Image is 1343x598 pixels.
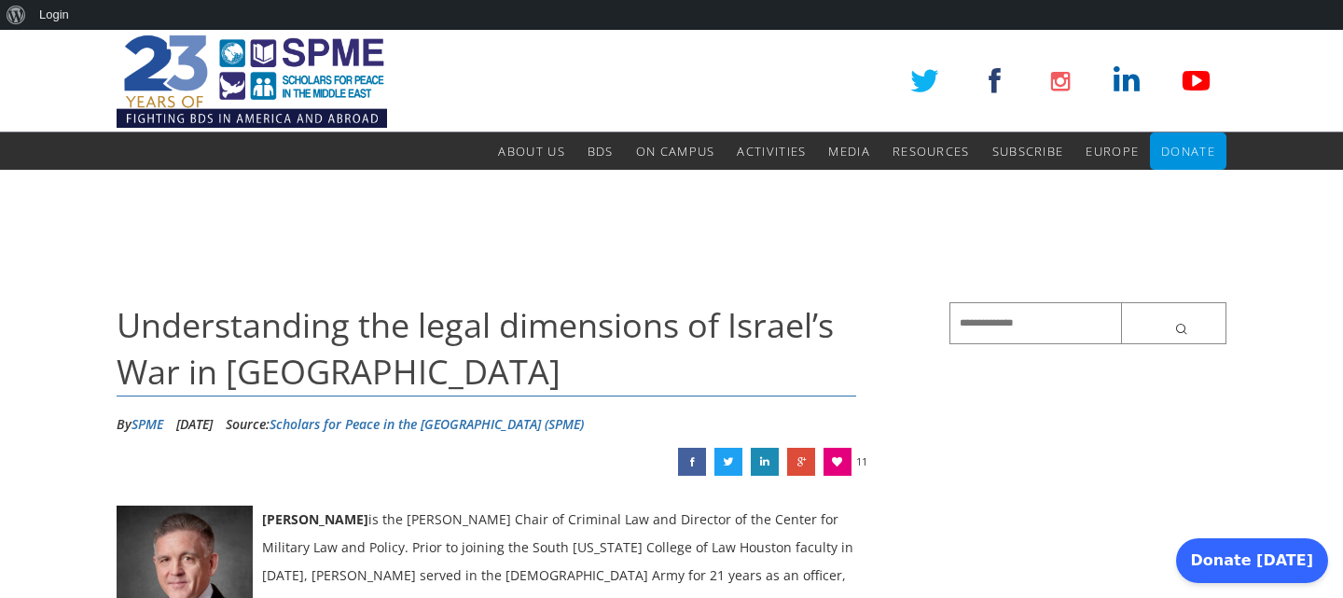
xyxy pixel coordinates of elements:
[992,143,1064,160] span: Subscribe
[117,410,163,438] li: By
[1086,132,1139,170] a: Europe
[1161,132,1215,170] a: Donate
[828,132,870,170] a: Media
[588,132,614,170] a: BDS
[1161,143,1215,160] span: Donate
[588,143,614,160] span: BDS
[787,448,815,476] a: Understanding the legal dimensions of Israel’s War in Gaza
[678,448,706,476] a: Understanding the legal dimensions of Israel’s War in Gaza
[992,132,1064,170] a: Subscribe
[714,448,742,476] a: Understanding the legal dimensions of Israel’s War in Gaza
[498,132,564,170] a: About Us
[1086,143,1139,160] span: Europe
[856,448,867,476] span: 11
[751,448,779,476] a: Understanding the legal dimensions of Israel’s War in Gaza
[893,143,970,160] span: Resources
[636,143,715,160] span: On Campus
[270,415,584,433] a: Scholars for Peace in the [GEOGRAPHIC_DATA] (SPME)
[636,132,715,170] a: On Campus
[117,30,387,132] img: SPME
[226,410,584,438] div: Source:
[176,410,213,438] li: [DATE]
[132,415,163,433] a: SPME
[117,302,834,395] span: Understanding the legal dimensions of Israel’s War in [GEOGRAPHIC_DATA]
[828,143,870,160] span: Media
[737,132,806,170] a: Activities
[262,510,368,528] strong: [PERSON_NAME]
[737,143,806,160] span: Activities
[893,132,970,170] a: Resources
[498,143,564,160] span: About Us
